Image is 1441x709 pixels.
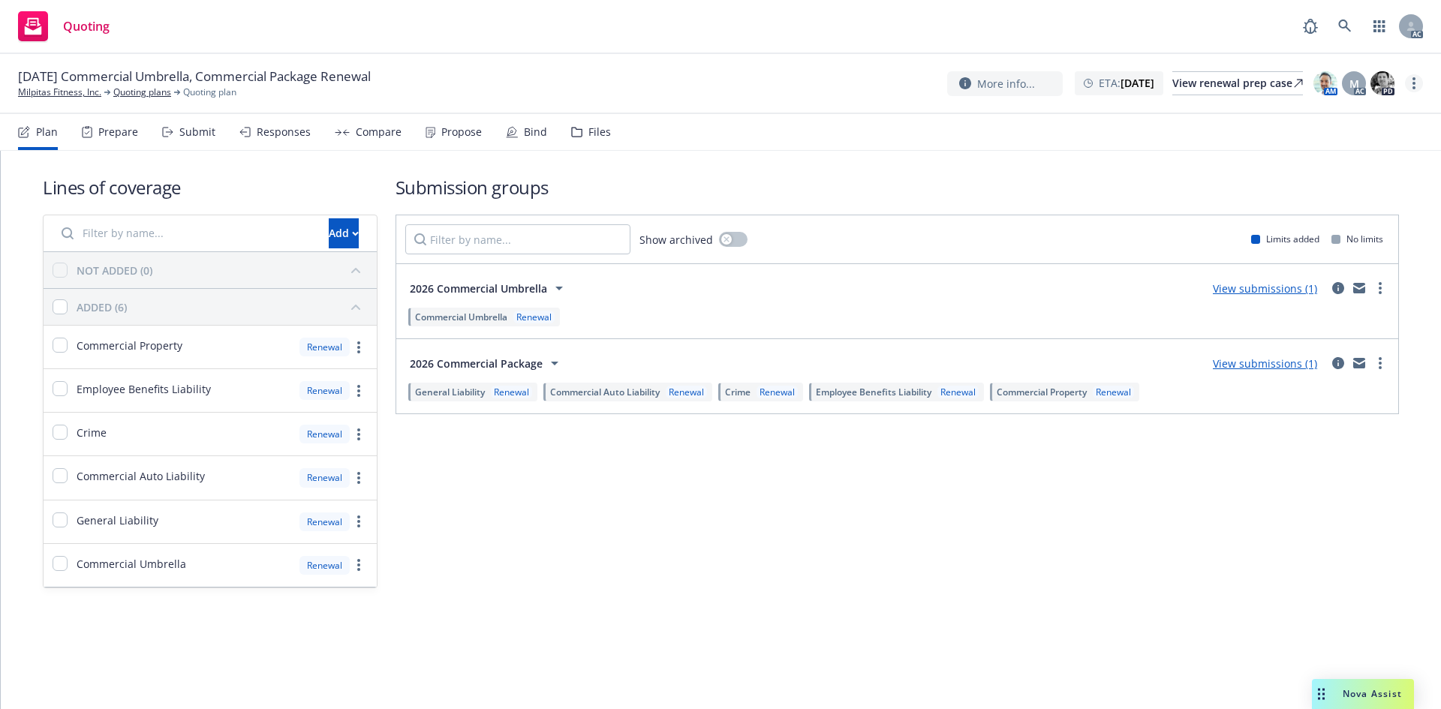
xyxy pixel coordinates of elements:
span: M [1349,76,1359,92]
span: Crime [725,386,751,398]
div: Renewal [299,381,350,400]
a: Quoting plans [113,86,171,99]
span: General Liability [77,512,158,528]
div: Add [329,219,359,248]
span: ETA : [1099,75,1154,91]
div: Propose [441,126,482,138]
div: No limits [1331,233,1383,245]
span: General Liability [415,386,485,398]
span: Nova Assist [1343,687,1402,700]
div: Responses [257,126,311,138]
div: Renewal [666,386,707,398]
span: Commercial Umbrella [415,311,507,323]
span: More info... [977,76,1035,92]
a: more [350,556,368,574]
button: 2026 Commercial Package [405,348,568,378]
a: View submissions (1) [1213,356,1317,371]
div: Files [588,126,611,138]
a: Milpitas Fitness, Inc. [18,86,101,99]
strong: [DATE] [1121,76,1154,90]
div: Plan [36,126,58,138]
div: Renewal [299,425,350,443]
div: Compare [356,126,402,138]
a: more [1371,279,1389,297]
span: Crime [77,425,107,440]
div: Bind [524,126,547,138]
span: Quoting [63,20,110,32]
div: Drag to move [1312,679,1331,709]
div: Renewal [1093,386,1134,398]
div: Renewal [491,386,532,398]
a: more [1371,354,1389,372]
a: Search [1330,11,1360,41]
div: Prepare [98,126,138,138]
a: more [350,338,368,356]
div: View renewal prep case [1172,72,1303,95]
h1: Submission groups [396,175,1399,200]
span: Commercial Property [997,386,1087,398]
div: Renewal [299,556,350,575]
span: Employee Benefits Liability [816,386,931,398]
span: 2026 Commercial Package [410,356,543,371]
div: Renewal [299,512,350,531]
div: Renewal [937,386,979,398]
button: More info... [947,71,1063,96]
a: more [350,425,368,443]
input: Filter by name... [53,218,320,248]
button: ADDED (6) [77,295,368,319]
div: Renewal [299,338,350,356]
span: 2026 Commercial Umbrella [410,281,547,296]
span: Show archived [639,232,713,248]
div: Renewal [757,386,798,398]
a: circleInformation [1329,279,1347,297]
button: Add [329,218,359,248]
a: mail [1350,354,1368,372]
a: more [350,382,368,400]
button: NOT ADDED (0) [77,258,368,282]
span: Commercial Property [77,338,182,353]
span: Employee Benefits Liability [77,381,211,397]
h1: Lines of coverage [43,175,378,200]
button: Nova Assist [1312,679,1414,709]
a: Report a Bug [1295,11,1325,41]
img: photo [1370,71,1394,95]
input: Filter by name... [405,224,630,254]
div: Renewal [299,468,350,487]
a: Switch app [1364,11,1394,41]
button: 2026 Commercial Umbrella [405,273,573,303]
a: View submissions (1) [1213,281,1317,296]
span: Commercial Auto Liability [77,468,205,484]
a: more [350,512,368,530]
span: Quoting plan [183,86,236,99]
a: View renewal prep case [1172,71,1303,95]
span: [DATE] Commercial Umbrella, Commercial Package Renewal [18,68,371,86]
div: Submit [179,126,215,138]
div: Limits added [1251,233,1319,245]
a: more [350,469,368,487]
span: Commercial Auto Liability [550,386,660,398]
div: Renewal [513,311,555,323]
a: more [1405,74,1423,92]
span: Commercial Umbrella [77,556,186,572]
a: circleInformation [1329,354,1347,372]
img: photo [1313,71,1337,95]
a: mail [1350,279,1368,297]
div: ADDED (6) [77,299,127,315]
a: Quoting [12,5,116,47]
div: NOT ADDED (0) [77,263,152,278]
